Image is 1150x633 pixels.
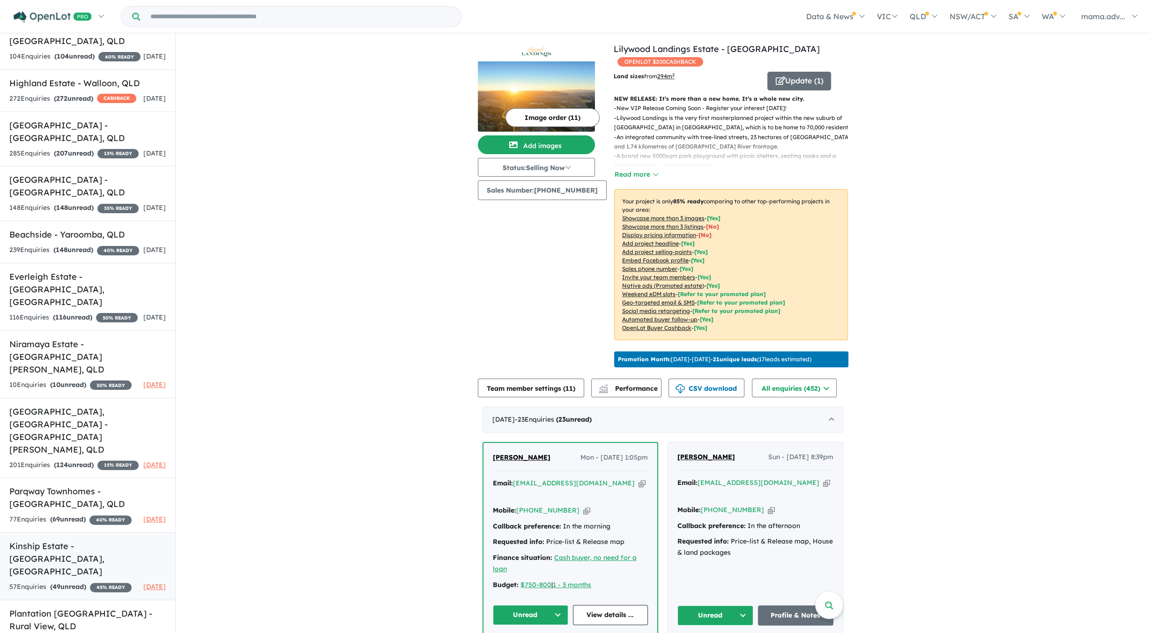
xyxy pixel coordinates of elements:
strong: ( unread) [54,52,95,60]
strong: ( unread) [50,582,86,591]
a: [PHONE_NUMBER] [701,506,764,514]
span: [DATE] [143,515,166,523]
span: [DATE] [143,203,166,212]
span: [DATE] [143,94,166,103]
p: NEW RELEASE: It’s more than a new home. It’s a whole new city. [614,94,848,104]
a: 1 - 3 months [553,581,591,589]
b: 21 unique leads [713,356,757,363]
strong: Requested info: [493,537,544,546]
div: 285 Enquir ies [9,148,139,159]
strong: Callback preference: [677,521,746,530]
div: 272 Enquir ies [9,93,136,104]
span: 10 [52,380,60,389]
u: 294 m [657,73,675,80]
strong: ( unread) [54,461,94,469]
span: 15 % READY [97,149,139,158]
span: Sun - [DATE] 8:39pm [768,452,833,463]
div: In the afternoon [677,521,833,532]
span: Performance [600,384,658,393]
div: 10 Enquir ies [9,380,132,391]
p: - A brand new 5000sqm park playground with picnic shelters, seating nooks and a kickabout area - ... [614,151,855,171]
div: In the morning [493,521,648,532]
span: 40 % READY [97,246,139,255]
u: Geo-targeted email & SMS [622,299,695,306]
img: Lilywood Landings Estate - Lilywood Logo [482,46,591,58]
span: [DATE] [143,246,166,254]
img: Openlot PRO Logo White [14,11,92,23]
button: Add images [478,135,595,154]
div: | [493,580,648,591]
a: $750-800 [520,581,551,589]
strong: ( unread) [53,313,92,321]
h5: Everleigh Estate - [GEOGRAPHIC_DATA] , [GEOGRAPHIC_DATA] [9,270,166,308]
span: [DATE] [143,52,166,60]
img: download icon [675,384,685,394]
a: Cash buyer, no need for a loan [493,553,637,573]
strong: Requested info: [677,537,729,545]
span: 40 % READY [98,52,141,61]
button: Update (1) [767,72,831,90]
div: 148 Enquir ies [9,202,139,214]
strong: ( unread) [50,515,86,523]
a: Profile & Notes [758,605,834,626]
strong: Callback preference: [493,522,561,530]
button: Image order (11) [505,108,600,127]
span: [ Yes ] [697,274,711,281]
span: [DATE] [143,313,166,321]
u: Add project headline [622,240,679,247]
span: [DATE] [143,149,166,157]
a: [EMAIL_ADDRESS][DOMAIN_NAME] [513,479,635,487]
button: Copy [638,478,645,488]
div: 239 Enquir ies [9,245,139,256]
span: 124 [56,461,68,469]
div: 57 Enquir ies [9,581,132,593]
button: Unread [493,605,568,625]
span: 30 % READY [96,313,138,322]
h5: Highland Estate - Walloon , QLD [9,77,166,89]
span: 272 [56,94,67,103]
span: [ Yes ] [707,215,720,222]
span: 40 % READY [89,515,132,525]
u: Display pricing information [622,231,696,238]
h5: Niramaya Estate - [GEOGRAPHIC_DATA][PERSON_NAME] , QLD [9,338,166,376]
strong: ( unread) [54,94,93,103]
strong: Email: [493,479,513,487]
h5: Plantation [GEOGRAPHIC_DATA] - Rural View , QLD [9,607,166,633]
p: from [614,72,760,81]
span: [ Yes ] [681,240,695,247]
h5: [GEOGRAPHIC_DATA] - [GEOGRAPHIC_DATA] , QLD [9,119,166,144]
span: 207 [56,149,68,157]
button: Copy [823,478,830,488]
input: Try estate name, suburb, builder or developer [142,7,459,27]
p: [DATE] - [DATE] - ( 17 leads estimated) [618,355,811,364]
p: - An integrated community with tree-lined streets, 23 hectares of [GEOGRAPHIC_DATA] and 1.74 kilo... [614,133,855,152]
u: Sales phone number [622,265,677,272]
h5: [GEOGRAPHIC_DATA] - [GEOGRAPHIC_DATA] , QLD [9,173,166,199]
span: 49 [52,582,60,591]
span: 35 % READY [97,204,139,213]
p: - Lilywood Landings is the very first masterplanned project within the new suburb of [GEOGRAPHIC_... [614,113,855,133]
strong: ( unread) [556,415,592,424]
span: [Refer to your promoted plan] [678,290,766,298]
span: Mon - [DATE] 1:05pm [580,452,648,463]
u: Showcase more than 3 listings [622,223,704,230]
p: - New VIP Release Coming Soon - Register your interest [DATE]! [614,104,855,113]
strong: Finance situation: [493,553,552,562]
a: [PERSON_NAME] [493,452,550,463]
button: Sales Number:[PHONE_NUMBER] [478,180,607,200]
b: Promotion Month: [618,356,671,363]
button: All enquiries (452) [752,379,837,397]
a: Lilywood Landings Estate - Lilywood LogoLilywood Landings Estate - Lilywood [478,43,595,132]
button: Copy [768,505,775,515]
span: mama.adv... [1081,12,1125,21]
h5: [GEOGRAPHIC_DATA], [GEOGRAPHIC_DATA] - [GEOGRAPHIC_DATA][PERSON_NAME] , QLD [9,405,166,456]
strong: ( unread) [53,246,93,254]
b: 85 % ready [673,198,704,205]
span: 104 [57,52,69,60]
strong: ( unread) [54,203,94,212]
a: View details ... [573,605,648,625]
div: 77 Enquir ies [9,514,132,525]
strong: Budget: [493,581,519,589]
